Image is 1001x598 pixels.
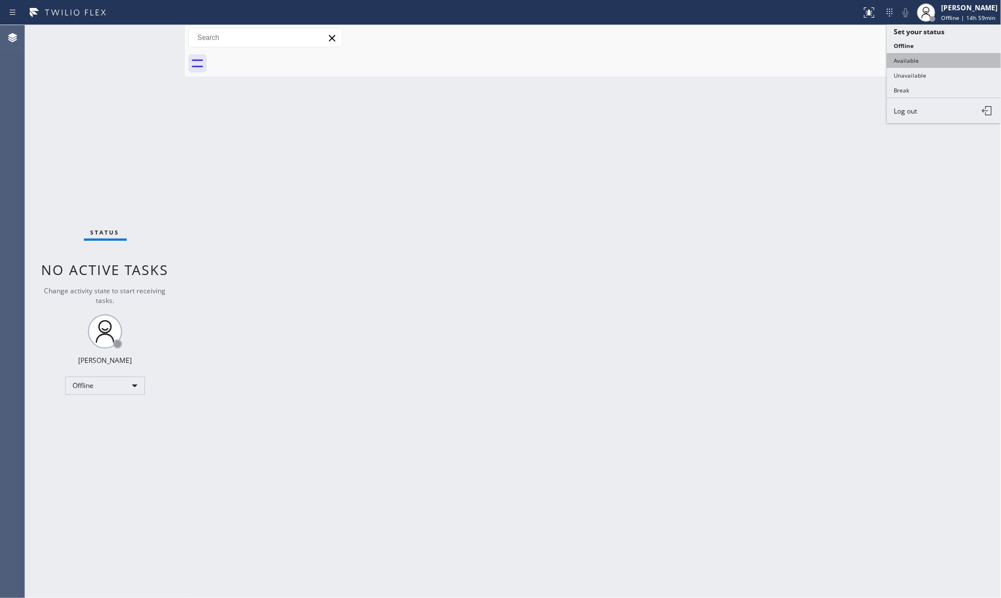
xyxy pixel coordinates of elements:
[91,228,120,236] span: Status
[898,5,914,21] button: Mute
[941,14,995,22] span: Offline | 14h 59min
[45,286,166,305] span: Change activity state to start receiving tasks.
[78,355,132,365] div: [PERSON_NAME]
[941,3,998,13] div: [PERSON_NAME]
[65,377,145,395] div: Offline
[42,260,169,279] span: No active tasks
[189,29,342,47] input: Search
